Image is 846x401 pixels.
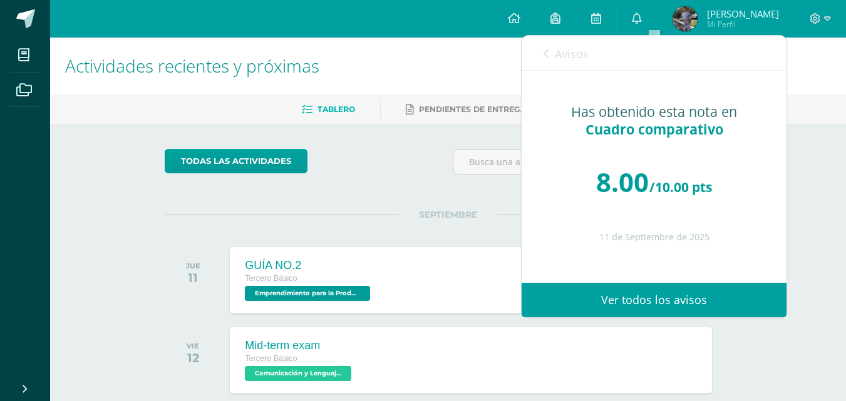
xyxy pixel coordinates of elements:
span: Cuadro comparativo [585,120,723,138]
span: Avisos [555,46,589,61]
div: JUE [186,261,200,270]
span: Tablero [317,104,355,114]
span: Comunicación y Lenguaje, Idioma Extranjero Inglés 'B' [245,366,351,381]
a: Ver todos los avisos [522,283,787,317]
span: Emprendimiento para la Productividad 'B' [245,286,370,301]
div: Mid-term exam [245,339,354,352]
div: VIE [187,342,199,350]
span: Actividades recientes y próximas [65,54,319,78]
div: 12 [187,350,199,365]
div: 11 de Septiembre de 2025 [547,232,761,243]
a: Tablero [302,99,355,119]
span: Tercero Básico [245,274,297,283]
div: GUÍA NO.2 [245,259,373,272]
span: 8.00 [596,164,649,200]
span: SEPTIEMBRE [399,209,497,220]
div: Has obtenido esta nota en [547,103,761,138]
input: Busca una actividad próxima aquí... [453,150,731,174]
a: Pendientes de entrega [406,99,526,119]
span: Tercero Básico [245,354,297,363]
span: Pendientes de entrega [419,104,526,114]
a: todas las Actividades [165,149,307,173]
span: [PERSON_NAME] [707,8,779,20]
div: 11 [186,270,200,285]
img: 07ac15f526a8d40e02b55d4bede13cd9.png [673,6,698,31]
span: /10.00 pts [649,178,712,196]
span: Mi Perfil [707,19,779,29]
